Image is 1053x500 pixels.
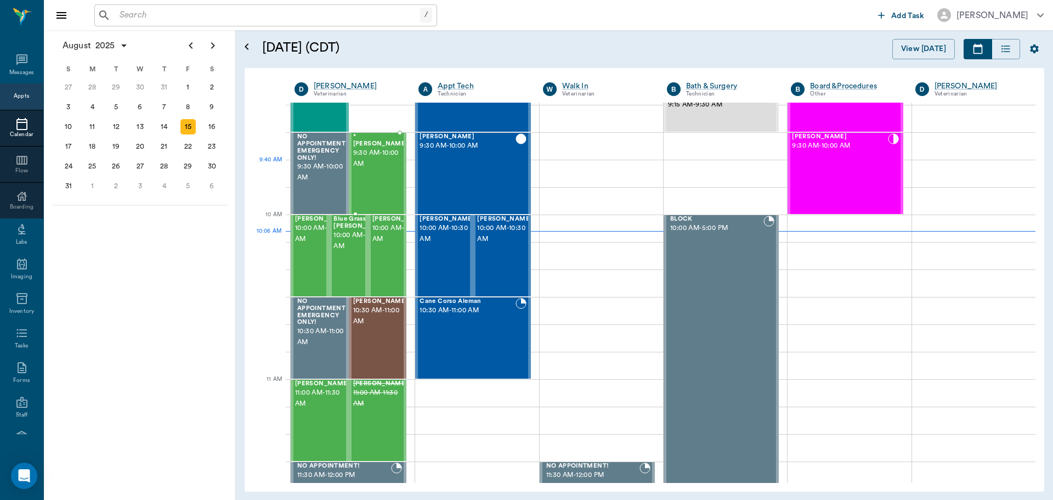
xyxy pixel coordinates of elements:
div: NOT_CONFIRMED, 9:15 AM - 9:30 AM [664,91,779,132]
div: Staff [16,411,27,419]
div: Appts [14,92,29,100]
span: [PERSON_NAME] [295,216,350,223]
button: Add Task [874,5,929,25]
div: Veterinarian [562,89,650,99]
div: CANCELED, 11:00 AM - 11:30 AM [349,379,407,462]
a: Bath & Surgery [686,81,774,92]
span: NO APPOINTMENT! EMERGENCY ONLY! [297,298,348,326]
div: Sunday, August 24, 2025 [61,159,76,174]
div: / [420,8,432,23]
h5: [DATE] (CDT) [262,39,550,57]
span: 10:30 AM - 11:00 AM [420,305,515,316]
div: Tuesday, August 26, 2025 [109,159,124,174]
div: D [295,82,308,96]
a: [PERSON_NAME] [314,81,402,92]
div: Wednesday, July 30, 2025 [133,80,148,95]
div: Technician [686,89,774,99]
div: Imaging [11,273,32,281]
div: Friday, August 8, 2025 [180,99,196,115]
div: NOT_CONFIRMED, 10:30 AM - 11:00 AM [349,297,407,379]
div: NOT_CONFIRMED, 10:00 AM - 10:30 AM [368,215,406,297]
div: M [81,61,105,77]
span: 11:00 AM - 11:30 AM [295,387,350,409]
button: Previous page [180,35,202,57]
span: 10:00 AM - 5:00 PM [670,223,763,234]
div: Sunday, August 10, 2025 [61,119,76,134]
button: Next page [202,35,224,57]
span: 9:30 AM - 10:00 AM [297,161,348,183]
div: Monday, August 4, 2025 [84,99,100,115]
span: 11:00 AM - 11:30 AM [353,387,408,409]
span: [PERSON_NAME] [792,133,887,141]
span: [PERSON_NAME] [372,216,427,223]
div: Veterinarian [935,89,1023,99]
div: Sunday, July 27, 2025 [61,80,76,95]
span: Blue Grass [PERSON_NAME] [333,216,388,230]
div: Sunday, August 17, 2025 [61,139,76,154]
div: Monday, July 28, 2025 [84,80,100,95]
div: Other [810,89,898,99]
div: READY_TO_CHECKOUT, 10:00 AM - 10:30 AM [473,215,530,297]
div: BOOKED, 11:00 AM - 11:30 AM [291,379,349,462]
div: CHECKED_IN, 9:30 AM - 10:00 AM [788,132,903,215]
a: Appt Tech [438,81,526,92]
div: Tuesday, August 5, 2025 [109,99,124,115]
div: Saturday, September 6, 2025 [204,178,219,194]
div: [PERSON_NAME] [935,81,1023,92]
div: Wednesday, August 27, 2025 [133,159,148,174]
button: Close drawer [50,4,72,26]
div: BOOKED, 9:30 AM - 10:00 AM [291,132,349,215]
span: 9:30 AM - 10:00 AM [353,148,408,170]
div: Monday, August 18, 2025 [84,139,100,154]
div: Saturday, August 2, 2025 [204,80,219,95]
div: W [543,82,557,96]
div: S [200,61,224,77]
div: Saturday, August 23, 2025 [204,139,219,154]
div: BOOKED, 10:30 AM - 11:00 AM [291,297,349,379]
div: Tuesday, September 2, 2025 [109,178,124,194]
div: 10 AM [253,209,282,237]
div: Veterinarian [314,89,402,99]
span: 9:15 AM - 9:30 AM [668,99,763,110]
div: Thursday, July 31, 2025 [156,80,172,95]
div: Thursday, September 4, 2025 [156,178,172,194]
button: View [DATE] [892,39,955,59]
span: 9:30 AM - 10:00 AM [792,141,887,151]
div: S [56,61,81,77]
div: Tuesday, August 12, 2025 [109,119,124,134]
div: Wednesday, August 20, 2025 [133,139,148,154]
div: D [915,82,929,96]
div: T [152,61,176,77]
span: 10:00 AM - 10:30 AM [333,230,388,252]
span: 10:00 AM - 10:30 AM [372,223,427,245]
div: Monday, August 25, 2025 [84,159,100,174]
span: 10:30 AM - 11:00 AM [297,326,348,348]
a: Walk In [562,81,650,92]
div: Tasks [15,342,29,350]
div: Tuesday, August 19, 2025 [109,139,124,154]
span: NO APPOINTMENT! EMERGENCY ONLY! [297,133,348,161]
div: 11 AM [253,374,282,401]
a: Board &Procedures [810,81,898,92]
div: Inventory [9,307,34,316]
span: *[PERSON_NAME] [353,133,408,148]
div: [PERSON_NAME] [956,9,1028,22]
div: Technician [438,89,526,99]
span: 10:00 AM - 10:30 AM [477,223,532,245]
div: Wednesday, September 3, 2025 [133,178,148,194]
div: Saturday, August 9, 2025 [204,99,219,115]
div: READY_TO_CHECKOUT, 10:00 AM - 10:30 AM [415,215,473,297]
div: Messages [9,69,35,77]
div: Monday, August 11, 2025 [84,119,100,134]
div: Friday, August 1, 2025 [180,80,196,95]
div: Thursday, August 7, 2025 [156,99,172,115]
div: Friday, August 29, 2025 [180,159,196,174]
span: 9:30 AM - 10:00 AM [420,141,515,151]
span: [PERSON_NAME] [420,216,474,223]
div: Wednesday, August 6, 2025 [133,99,148,115]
